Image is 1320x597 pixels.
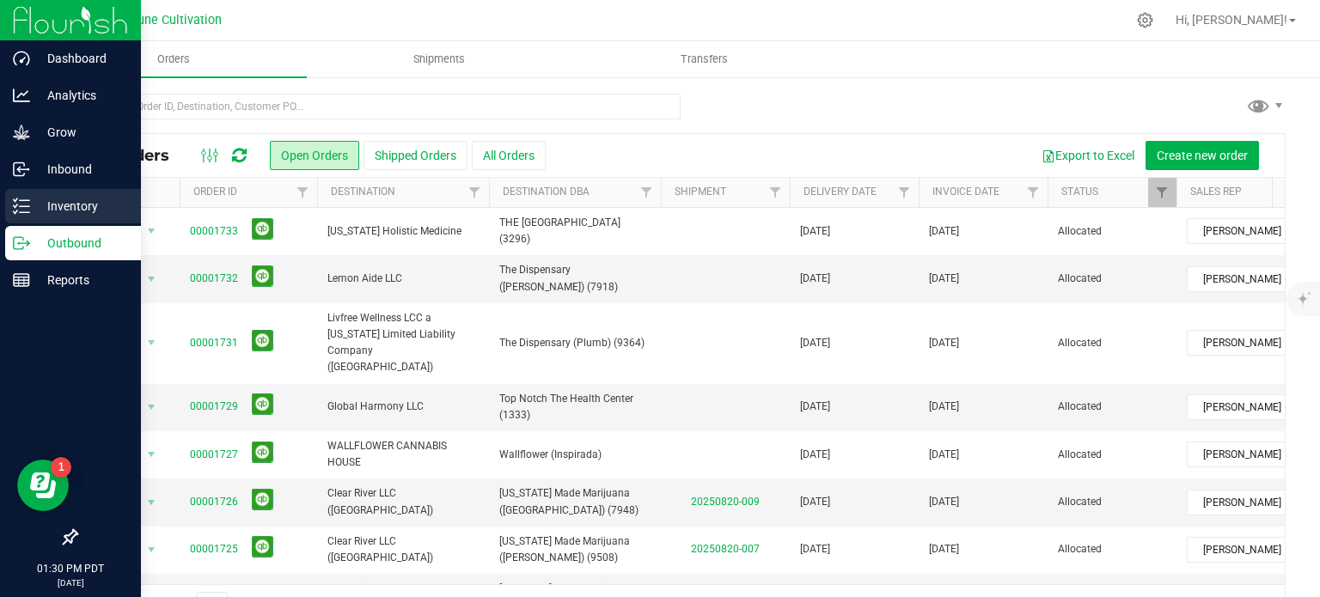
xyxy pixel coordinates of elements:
[800,494,830,510] span: [DATE]
[307,41,572,77] a: Shipments
[800,399,830,415] span: [DATE]
[1188,442,1316,466] span: [PERSON_NAME]
[1188,331,1316,355] span: [PERSON_NAME]
[499,447,651,463] span: Wallflower (Inspirada)
[327,310,479,376] span: Livfree Wellness LCC a [US_STATE] Limited Liability Company ([GEOGRAPHIC_DATA])
[190,541,238,557] a: 00001725
[499,533,651,566] span: [US_STATE] Made Marijuana ([PERSON_NAME]) (9508)
[327,485,479,518] span: Clear River LLC ([GEOGRAPHIC_DATA])
[499,335,651,351] span: The Dispensary (Plumb) (9364)
[800,447,830,463] span: [DATE]
[327,399,479,415] span: Global Harmony LLC
[675,186,726,198] a: Shipment
[1019,178,1048,207] a: Filter
[929,223,959,240] span: [DATE]
[1061,186,1098,198] a: Status
[1134,12,1156,28] div: Manage settings
[1157,149,1248,162] span: Create new order
[800,335,830,351] span: [DATE]
[1188,538,1316,562] span: [PERSON_NAME]
[1058,447,1166,463] span: Allocated
[141,267,162,291] span: select
[1030,141,1146,170] button: Export to Excel
[13,235,30,252] inline-svg: Outbound
[929,541,959,557] span: [DATE]
[141,331,162,355] span: select
[13,271,30,289] inline-svg: Reports
[929,399,959,415] span: [DATE]
[929,494,959,510] span: [DATE]
[190,494,238,510] a: 00001726
[130,13,222,27] span: Dune Cultivation
[190,271,238,287] a: 00001732
[761,178,790,207] a: Filter
[327,438,479,471] span: WALLFLOWER CANNABIS HOUSE
[30,122,133,143] p: Grow
[327,271,479,287] span: Lemon Aide LLC
[134,52,213,67] span: Orders
[141,490,162,515] span: select
[1058,335,1166,351] span: Allocated
[503,186,590,198] a: Destination DBA
[141,219,162,243] span: select
[800,271,830,287] span: [DATE]
[190,447,238,463] a: 00001727
[76,94,681,119] input: Search Order ID, Destination, Customer PO...
[13,161,30,178] inline-svg: Inbound
[1176,13,1287,27] span: Hi, [PERSON_NAME]!
[13,198,30,215] inline-svg: Inventory
[1188,395,1316,419] span: [PERSON_NAME]
[13,124,30,141] inline-svg: Grow
[691,543,760,555] a: 20250820-007
[190,335,238,351] a: 00001731
[804,186,877,198] a: Delivery Date
[390,52,488,67] span: Shipments
[1190,186,1242,198] a: Sales Rep
[327,223,479,240] span: [US_STATE] Holistic Medicine
[1058,494,1166,510] span: Allocated
[472,141,546,170] button: All Orders
[141,538,162,562] span: select
[1058,223,1166,240] span: Allocated
[364,141,467,170] button: Shipped Orders
[499,485,651,518] span: [US_STATE] Made Marijuana ([GEOGRAPHIC_DATA]) (7948)
[461,178,489,207] a: Filter
[13,87,30,104] inline-svg: Analytics
[499,262,651,295] span: The Dispensary ([PERSON_NAME]) (7918)
[932,186,999,198] a: Invoice Date
[30,159,133,180] p: Inbound
[30,196,133,216] p: Inventory
[193,186,237,198] a: Order ID
[30,48,133,69] p: Dashboard
[890,178,919,207] a: Filter
[1148,178,1176,207] a: Filter
[1058,271,1166,287] span: Allocated
[30,85,133,106] p: Analytics
[1058,541,1166,557] span: Allocated
[289,178,317,207] a: Filter
[51,457,71,478] iframe: Resource center unread badge
[270,141,359,170] button: Open Orders
[1188,267,1316,291] span: [PERSON_NAME]
[929,335,959,351] span: [DATE]
[632,178,661,207] a: Filter
[1188,490,1316,515] span: [PERSON_NAME]
[8,576,133,589] p: [DATE]
[30,270,133,290] p: Reports
[929,447,959,463] span: [DATE]
[657,52,751,67] span: Transfers
[499,215,651,247] span: THE [GEOGRAPHIC_DATA] (3296)
[331,186,395,198] a: Destination
[1146,141,1259,170] button: Create new order
[190,223,238,240] a: 00001733
[800,223,830,240] span: [DATE]
[13,50,30,67] inline-svg: Dashboard
[141,395,162,419] span: select
[499,391,651,423] span: Top Notch The Health Center (1333)
[929,271,959,287] span: [DATE]
[41,41,307,77] a: Orders
[691,496,760,508] a: 20250820-009
[1058,399,1166,415] span: Allocated
[30,233,133,253] p: Outbound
